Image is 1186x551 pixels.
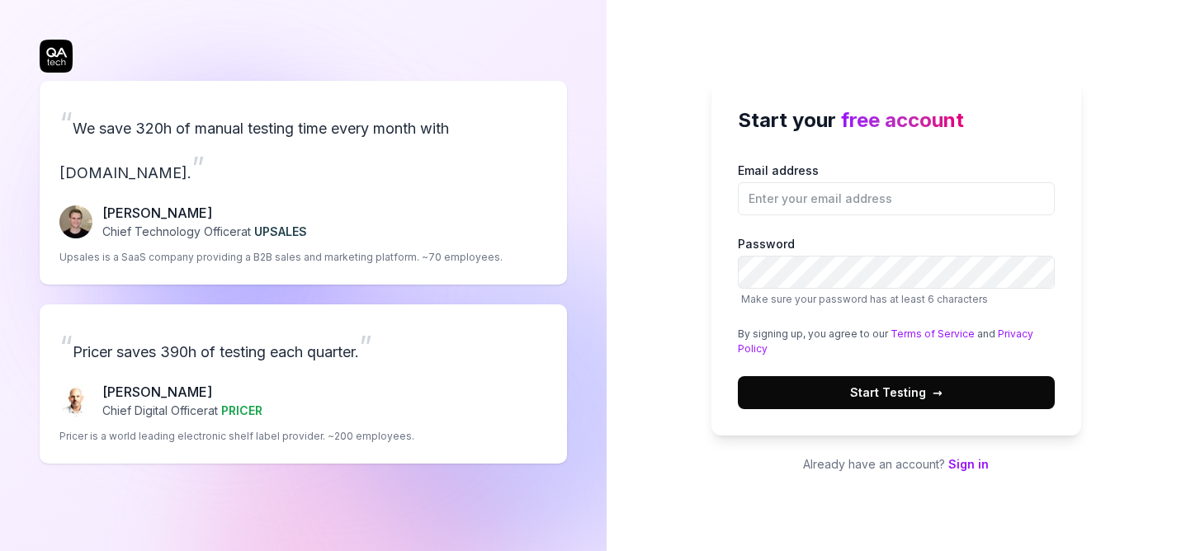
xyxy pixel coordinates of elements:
p: Already have an account? [711,455,1081,473]
input: PasswordMake sure your password has at least 6 characters [738,256,1055,289]
h2: Start your [738,106,1055,135]
a: Sign in [948,457,989,471]
img: Chris Chalkitis [59,384,92,417]
label: Email address [738,162,1055,215]
span: ” [359,328,372,365]
img: Fredrik Seidl [59,205,92,238]
span: PRICER [221,403,262,417]
a: “Pricer saves 390h of testing each quarter.”Chris Chalkitis[PERSON_NAME]Chief Digital Officerat P... [40,304,567,464]
p: We save 320h of manual testing time every month with [DOMAIN_NAME]. [59,101,547,190]
label: Password [738,235,1055,307]
span: “ [59,328,73,365]
div: By signing up, you agree to our and [738,327,1055,356]
span: Start Testing [850,384,943,401]
span: ” [191,149,205,186]
a: “We save 320h of manual testing time every month with [DOMAIN_NAME].”Fredrik Seidl[PERSON_NAME]Ch... [40,81,567,285]
p: Chief Technology Officer at [102,223,307,240]
span: → [933,384,943,401]
span: Make sure your password has at least 6 characters [741,293,988,305]
span: “ [59,105,73,141]
p: Pricer is a world leading electronic shelf label provider. ~200 employees. [59,429,414,444]
p: Pricer saves 390h of testing each quarter. [59,324,547,369]
p: [PERSON_NAME] [102,203,307,223]
p: Upsales is a SaaS company providing a B2B sales and marketing platform. ~70 employees. [59,250,503,265]
a: Privacy Policy [738,327,1033,355]
a: Terms of Service [891,327,975,340]
input: Email address [738,182,1055,215]
span: free account [841,108,964,132]
span: UPSALES [254,224,307,238]
p: Chief Digital Officer at [102,402,262,419]
p: [PERSON_NAME] [102,382,262,402]
button: Start Testing→ [738,376,1055,409]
